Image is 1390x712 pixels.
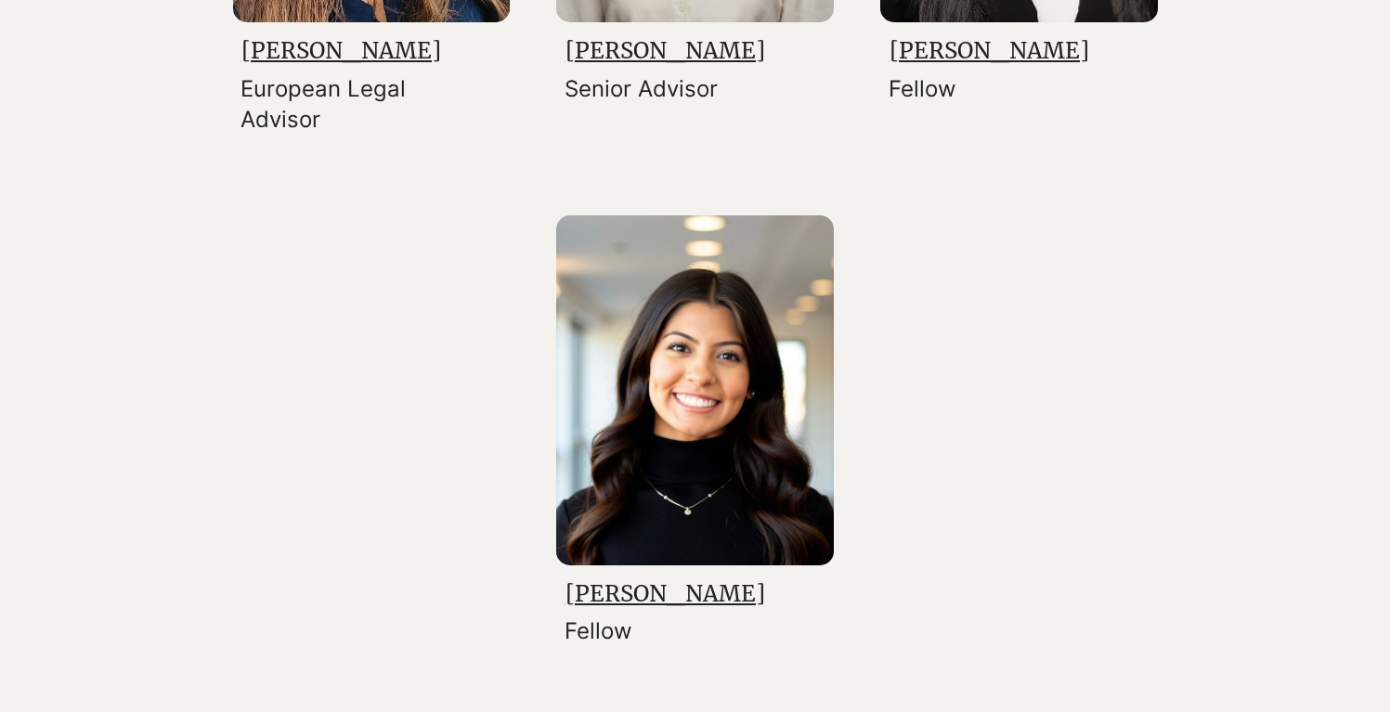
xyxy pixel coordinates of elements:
img: Sara Veerjee Fellow.jpeg [556,215,834,564]
a: [PERSON_NAME] [565,36,765,65]
a: [PERSON_NAME] [241,36,441,65]
p: European Legal Advisor [240,73,490,136]
p: Senior Advisor [565,73,814,105]
p: Fellow [565,615,814,647]
p: Fellow [889,73,1138,105]
a: [PERSON_NAME] [890,36,1089,65]
a: [PERSON_NAME] [565,579,765,608]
